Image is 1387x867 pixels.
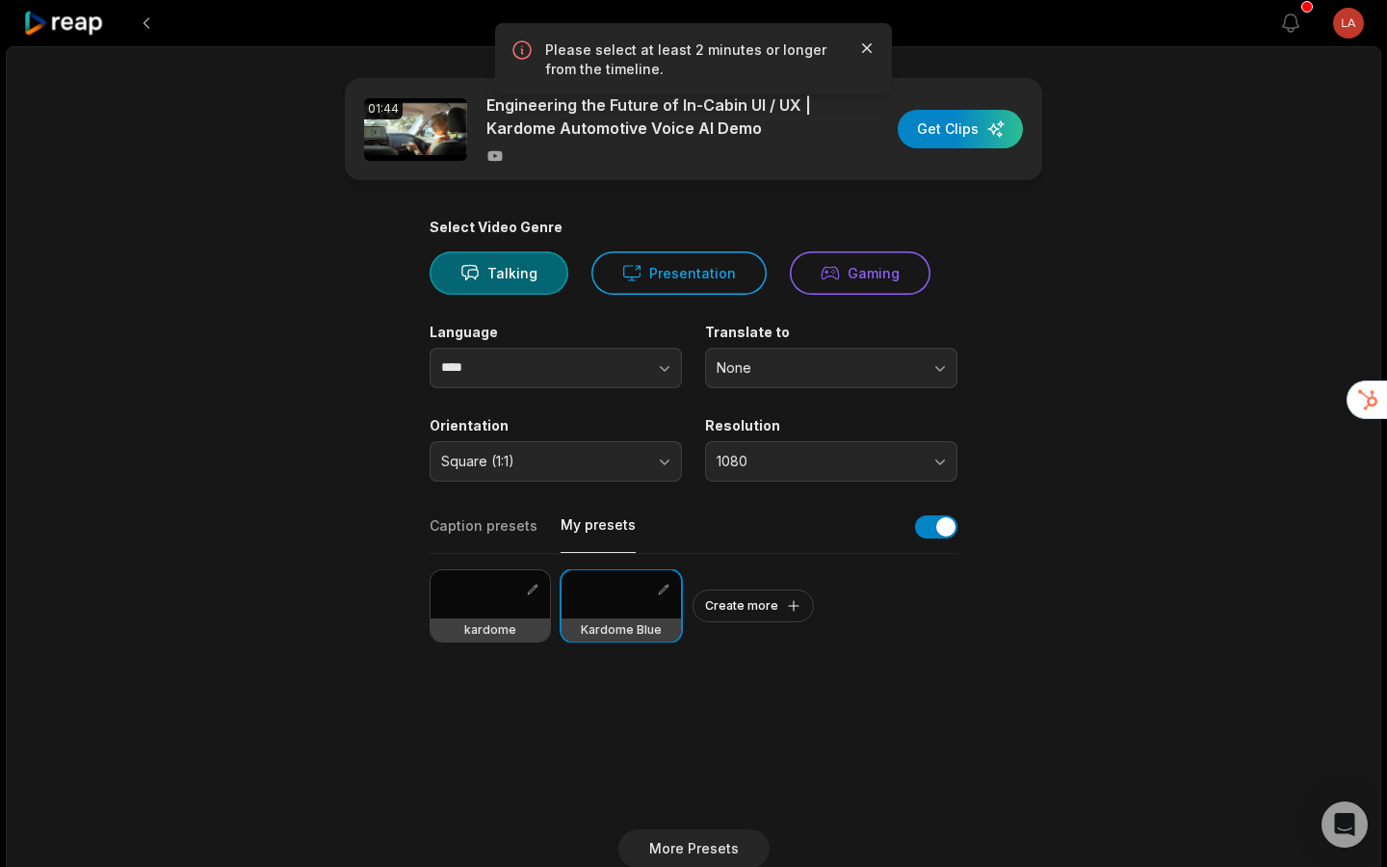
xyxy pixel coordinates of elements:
[705,324,957,341] label: Translate to
[430,417,682,434] label: Orientation
[486,93,819,140] p: Engineering the Future of In-Cabin UI / UX | Kardome Automotive Voice AI Demo
[1322,801,1368,848] div: Open Intercom Messenger
[790,251,930,295] button: Gaming
[430,324,682,341] label: Language
[430,516,537,553] button: Caption presets
[441,453,643,470] span: Square (1:1)
[705,348,957,388] button: None
[561,515,636,553] button: My presets
[693,590,814,622] button: Create more
[705,417,957,434] label: Resolution
[545,40,842,79] p: Please select at least 2 minutes or longer from the timeline.
[717,359,919,377] span: None
[364,98,403,119] div: 01:44
[898,110,1023,148] button: Get Clips
[430,251,568,295] button: Talking
[591,251,767,295] button: Presentation
[705,441,957,482] button: 1080
[581,622,662,638] h3: Kardome Blue
[717,453,919,470] span: 1080
[430,441,682,482] button: Square (1:1)
[464,622,516,638] h3: kardome
[430,219,957,236] div: Select Video Genre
